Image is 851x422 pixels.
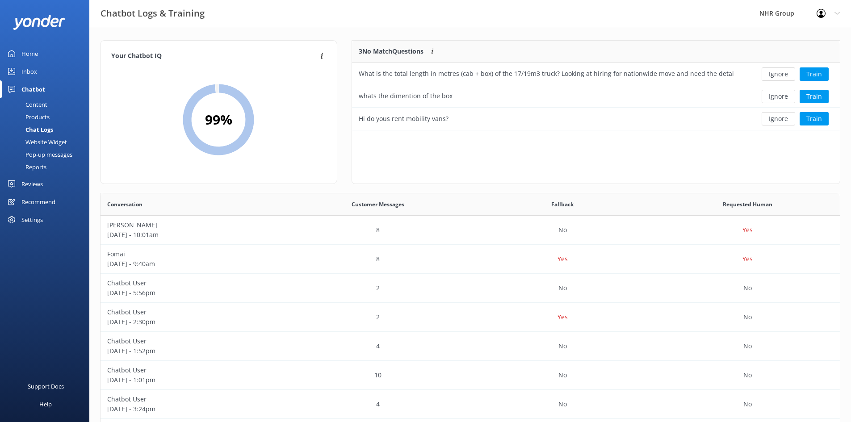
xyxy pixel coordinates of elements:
[374,370,381,380] p: 10
[5,98,89,111] a: Content
[762,67,795,81] button: Ignore
[762,112,795,125] button: Ignore
[21,175,43,193] div: Reviews
[5,98,47,111] div: Content
[742,254,753,264] p: Yes
[107,365,279,375] p: Chatbot User
[551,200,574,209] span: Fallback
[101,332,840,361] div: row
[13,15,65,29] img: yonder-white-logo.png
[723,200,772,209] span: Requested Human
[376,254,380,264] p: 8
[5,136,67,148] div: Website Widget
[39,395,52,413] div: Help
[558,225,567,235] p: No
[5,123,89,136] a: Chat Logs
[5,148,72,161] div: Pop-up messages
[5,161,89,173] a: Reports
[5,111,89,123] a: Products
[107,375,279,385] p: [DATE] - 1:01pm
[107,230,279,240] p: [DATE] - 10:01am
[107,288,279,298] p: [DATE] - 5:56pm
[205,109,232,130] h2: 99 %
[352,63,840,130] div: grid
[743,341,752,351] p: No
[21,63,37,80] div: Inbox
[101,303,840,332] div: row
[21,80,45,98] div: Chatbot
[21,193,55,211] div: Recommend
[5,161,46,173] div: Reports
[376,341,380,351] p: 4
[107,317,279,327] p: [DATE] - 2:30pm
[743,399,752,409] p: No
[359,46,423,56] p: 3 No Match Questions
[800,67,829,81] button: Train
[743,312,752,322] p: No
[107,404,279,414] p: [DATE] - 3:24pm
[743,370,752,380] p: No
[101,6,205,21] h3: Chatbot Logs & Training
[359,114,449,124] div: Hi do yous rent mobility vans?
[742,225,753,235] p: Yes
[376,225,380,235] p: 8
[5,111,50,123] div: Products
[359,69,734,79] div: What is the total length in metres (cab + box) of the 17/19m3 truck? Looking at hiring for nation...
[352,85,840,108] div: row
[101,274,840,303] div: row
[21,45,38,63] div: Home
[352,63,840,85] div: row
[352,200,404,209] span: Customer Messages
[107,259,279,269] p: [DATE] - 9:40am
[107,278,279,288] p: Chatbot User
[101,216,840,245] div: row
[107,307,279,317] p: Chatbot User
[101,245,840,274] div: row
[5,123,53,136] div: Chat Logs
[558,341,567,351] p: No
[111,51,318,61] h4: Your Chatbot IQ
[28,377,64,395] div: Support Docs
[107,200,143,209] span: Conversation
[558,254,568,264] p: Yes
[558,283,567,293] p: No
[107,346,279,356] p: [DATE] - 1:52pm
[762,90,795,103] button: Ignore
[107,336,279,346] p: Chatbot User
[558,312,568,322] p: Yes
[107,394,279,404] p: Chatbot User
[352,108,840,130] div: row
[800,112,829,125] button: Train
[5,136,89,148] a: Website Widget
[101,390,840,419] div: row
[376,283,380,293] p: 2
[376,399,380,409] p: 4
[558,399,567,409] p: No
[558,370,567,380] p: No
[101,361,840,390] div: row
[800,90,829,103] button: Train
[107,249,279,259] p: Fomai
[359,91,453,101] div: whats the dimention of the box
[107,220,279,230] p: [PERSON_NAME]
[21,211,43,229] div: Settings
[743,283,752,293] p: No
[376,312,380,322] p: 2
[5,148,89,161] a: Pop-up messages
